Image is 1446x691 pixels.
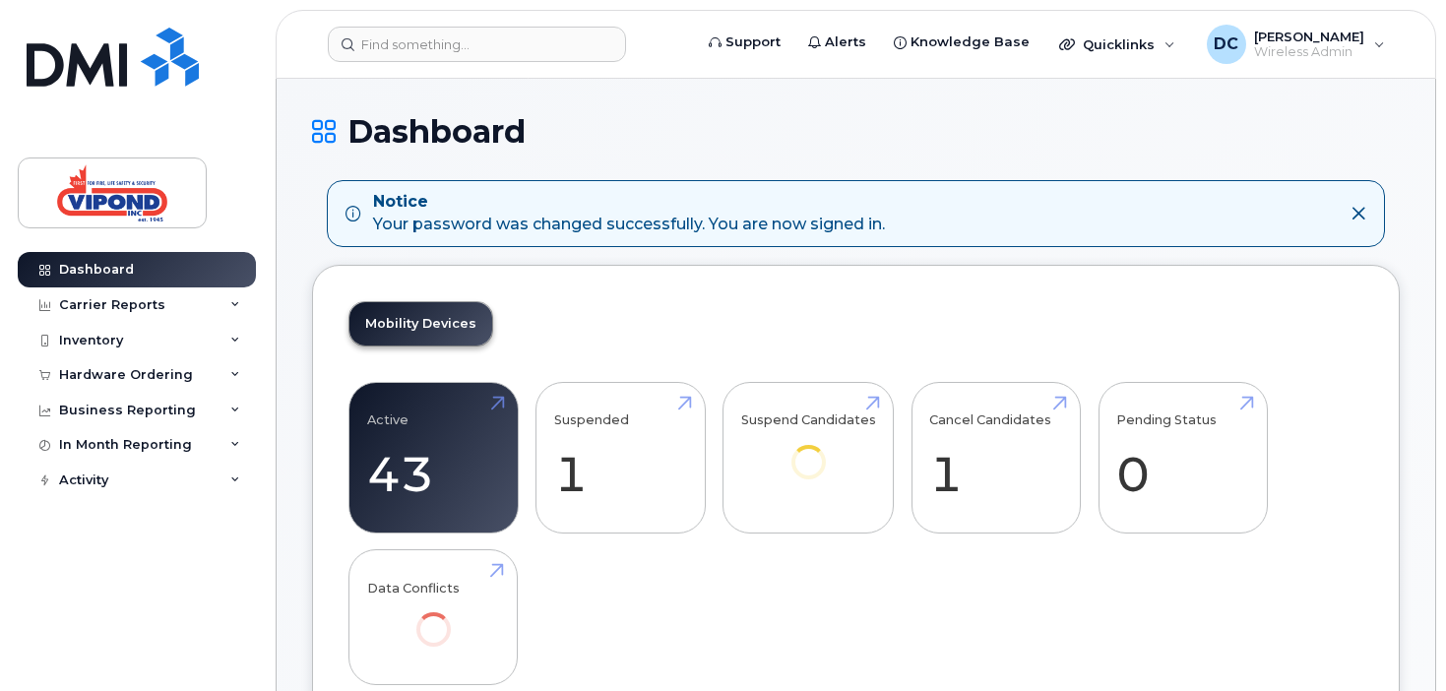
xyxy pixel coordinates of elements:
[1116,393,1249,523] a: Pending Status 0
[373,191,885,236] div: Your password was changed successfully. You are now signed in.
[741,393,876,506] a: Suspend Candidates
[312,114,1400,149] h1: Dashboard
[373,191,885,214] strong: Notice
[929,393,1062,523] a: Cancel Candidates 1
[554,393,687,523] a: Suspended 1
[367,393,500,523] a: Active 43
[367,561,500,674] a: Data Conflicts
[349,302,492,345] a: Mobility Devices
